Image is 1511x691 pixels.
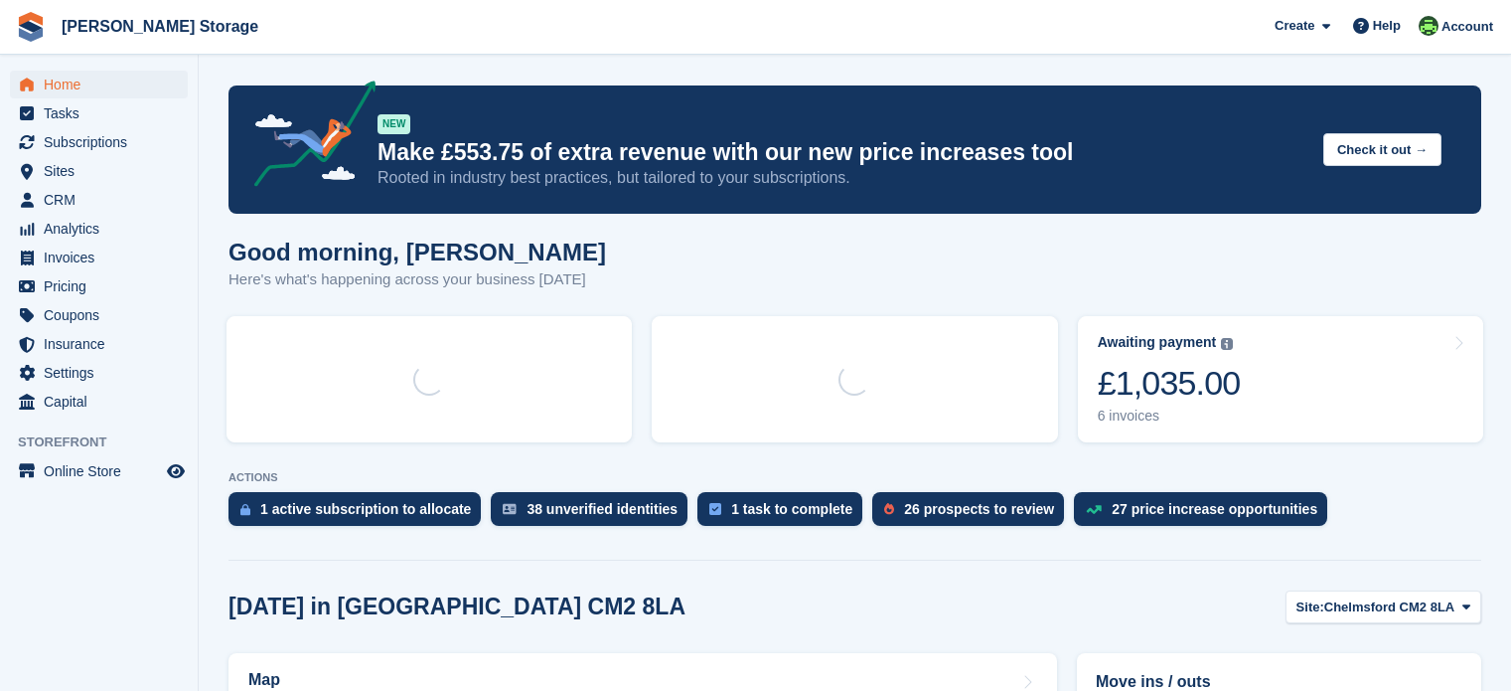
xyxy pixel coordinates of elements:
span: Invoices [44,244,163,271]
p: Rooted in industry best practices, but tailored to your subscriptions. [378,167,1307,189]
img: icon-info-grey-7440780725fd019a000dd9b08b2336e03edf1995a4989e88bcd33f0948082b44.svg [1221,338,1233,350]
a: menu [10,388,188,416]
a: 1 active subscription to allocate [228,492,491,536]
button: Site: Chelmsford CM2 8LA [1285,591,1481,623]
span: Home [44,71,163,98]
span: Capital [44,388,163,416]
div: 6 invoices [1098,408,1241,425]
span: CRM [44,186,163,214]
div: Awaiting payment [1098,334,1217,351]
a: menu [10,215,188,243]
img: stora-icon-8386f47178a22dfd0bd8f6a31ec36ba5ce8667c1dd55bd0f319d3a0aa187defe.svg [16,12,46,42]
a: 26 prospects to review [872,492,1074,536]
img: price-adjustments-announcement-icon-8257ccfd72463d97f412b2fc003d46551f7dbcb40ab6d574587a9cd5c0d94... [237,81,377,194]
button: Check it out → [1323,133,1441,166]
span: Tasks [44,99,163,127]
div: NEW [378,114,410,134]
div: 1 active subscription to allocate [260,501,471,517]
p: Make £553.75 of extra revenue with our new price increases tool [378,138,1307,167]
span: Coupons [44,301,163,329]
div: 1 task to complete [731,501,852,517]
div: 27 price increase opportunities [1112,501,1317,517]
span: Subscriptions [44,128,163,156]
a: menu [10,359,188,387]
span: Storefront [18,432,198,452]
h2: Map [248,671,280,689]
span: Online Store [44,457,163,485]
p: Here's what's happening across your business [DATE] [228,268,606,291]
h2: [DATE] in [GEOGRAPHIC_DATA] CM2 8LA [228,594,685,620]
a: menu [10,244,188,271]
a: menu [10,301,188,329]
span: Insurance [44,330,163,358]
span: Analytics [44,215,163,243]
img: price_increase_opportunities-93ffe204e8149a01c8c9dc8f82e8f89637d9d84a8eef4429ea346261dce0b2c0.svg [1086,505,1102,514]
img: task-75834270c22a3079a89374b754ae025e5fb1db73e45f91037f5363f120a921f8.svg [709,503,721,515]
div: 38 unverified identities [527,501,678,517]
a: [PERSON_NAME] Storage [54,10,266,43]
span: Site: [1296,598,1324,617]
a: menu [10,186,188,214]
span: Pricing [44,272,163,300]
a: Awaiting payment £1,035.00 6 invoices [1078,316,1483,442]
span: Sites [44,157,163,185]
a: menu [10,99,188,127]
span: Help [1373,16,1401,36]
p: ACTIONS [228,471,1481,484]
a: menu [10,157,188,185]
img: active_subscription_to_allocate_icon-d502201f5373d7db506a760aba3b589e785aa758c864c3986d89f69b8ff3... [240,503,250,516]
span: Create [1275,16,1314,36]
img: verify_identity-adf6edd0f0f0b5bbfe63781bf79b02c33cf7c696d77639b501bdc392416b5a36.svg [503,503,517,515]
span: Account [1441,17,1493,37]
a: Preview store [164,459,188,483]
img: Thomas Frary [1419,16,1438,36]
a: 38 unverified identities [491,492,697,536]
a: 27 price increase opportunities [1074,492,1337,536]
img: prospect-51fa495bee0391a8d652442698ab0144808aea92771e9ea1ae160a38d050c398.svg [884,503,894,515]
a: menu [10,457,188,485]
div: £1,035.00 [1098,363,1241,404]
span: Chelmsford CM2 8LA [1324,598,1454,617]
span: Settings [44,359,163,387]
div: 26 prospects to review [904,501,1054,517]
a: menu [10,128,188,156]
a: menu [10,71,188,98]
a: 1 task to complete [697,492,872,536]
a: menu [10,330,188,358]
h1: Good morning, [PERSON_NAME] [228,239,606,265]
a: menu [10,272,188,300]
